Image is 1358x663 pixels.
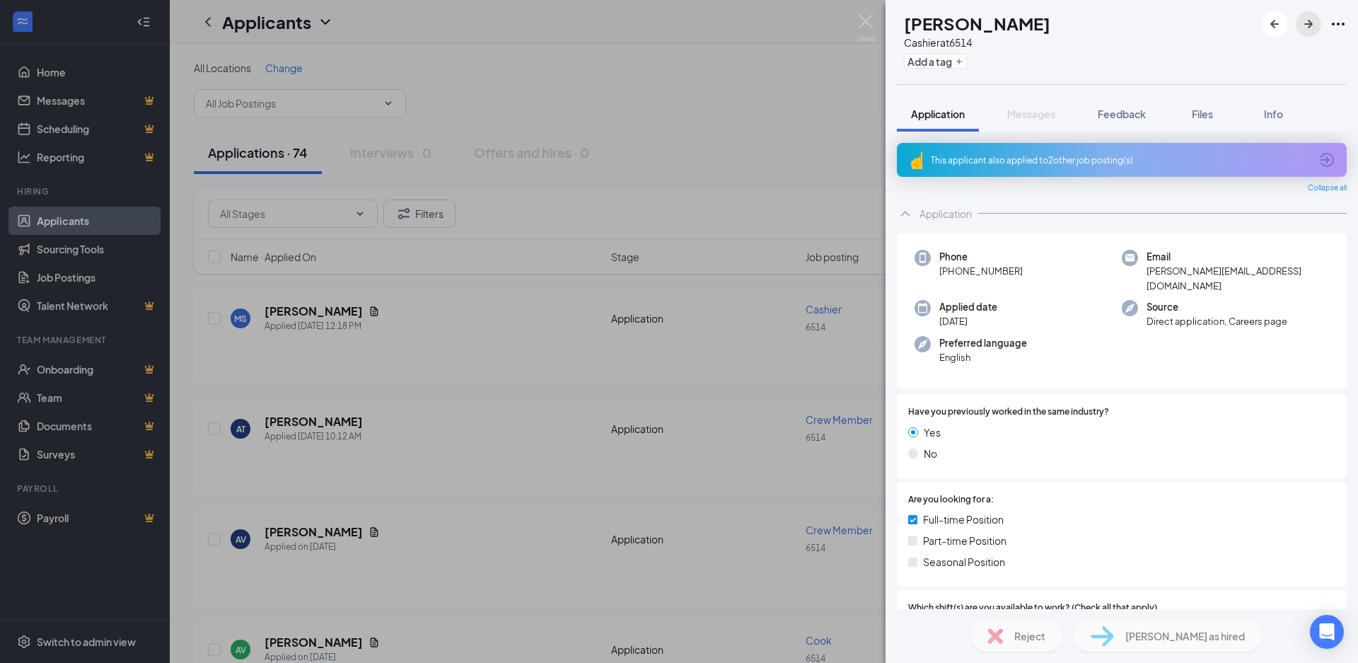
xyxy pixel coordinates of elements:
span: Application [911,108,965,120]
span: [PERSON_NAME][EMAIL_ADDRESS][DOMAIN_NAME] [1147,264,1329,293]
span: Which shift(s) are you available to work? (Check all that apply) [908,601,1157,615]
svg: ArrowLeftNew [1266,16,1283,33]
div: Cashier at 6514 [904,35,1050,50]
span: English [939,350,1027,364]
span: [PHONE_NUMBER] [939,264,1023,278]
span: Source [1147,300,1287,314]
span: No [924,446,937,461]
span: Full-time Position [923,512,1004,527]
svg: Plus [955,57,963,66]
h1: [PERSON_NAME] [904,11,1050,35]
svg: ArrowCircle [1318,151,1335,168]
div: This applicant also applied to 2 other job posting(s) [931,154,1310,166]
span: Yes [924,425,941,440]
span: Applied date [939,300,997,314]
button: ArrowRight [1296,11,1321,37]
span: Feedback [1098,108,1146,120]
button: PlusAdd a tag [904,54,967,69]
svg: ChevronUp [897,205,914,222]
span: [DATE] [939,314,997,328]
span: Preferred language [939,336,1027,350]
span: Part-time Position [923,533,1006,548]
span: Direct application, Careers page [1147,314,1287,328]
span: Have you previously worked in the same industry? [908,405,1109,419]
span: Are you looking for a: [908,493,994,507]
span: Phone [939,250,1023,264]
div: Application [919,207,972,221]
svg: ArrowRight [1300,16,1317,33]
span: Files [1192,108,1213,120]
div: Open Intercom Messenger [1310,615,1344,649]
span: Info [1264,108,1283,120]
button: ArrowLeftNew [1262,11,1287,37]
svg: Ellipses [1330,16,1347,33]
span: Email [1147,250,1329,264]
span: Collapse all [1308,183,1347,194]
span: Seasonal Position [923,554,1005,570]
